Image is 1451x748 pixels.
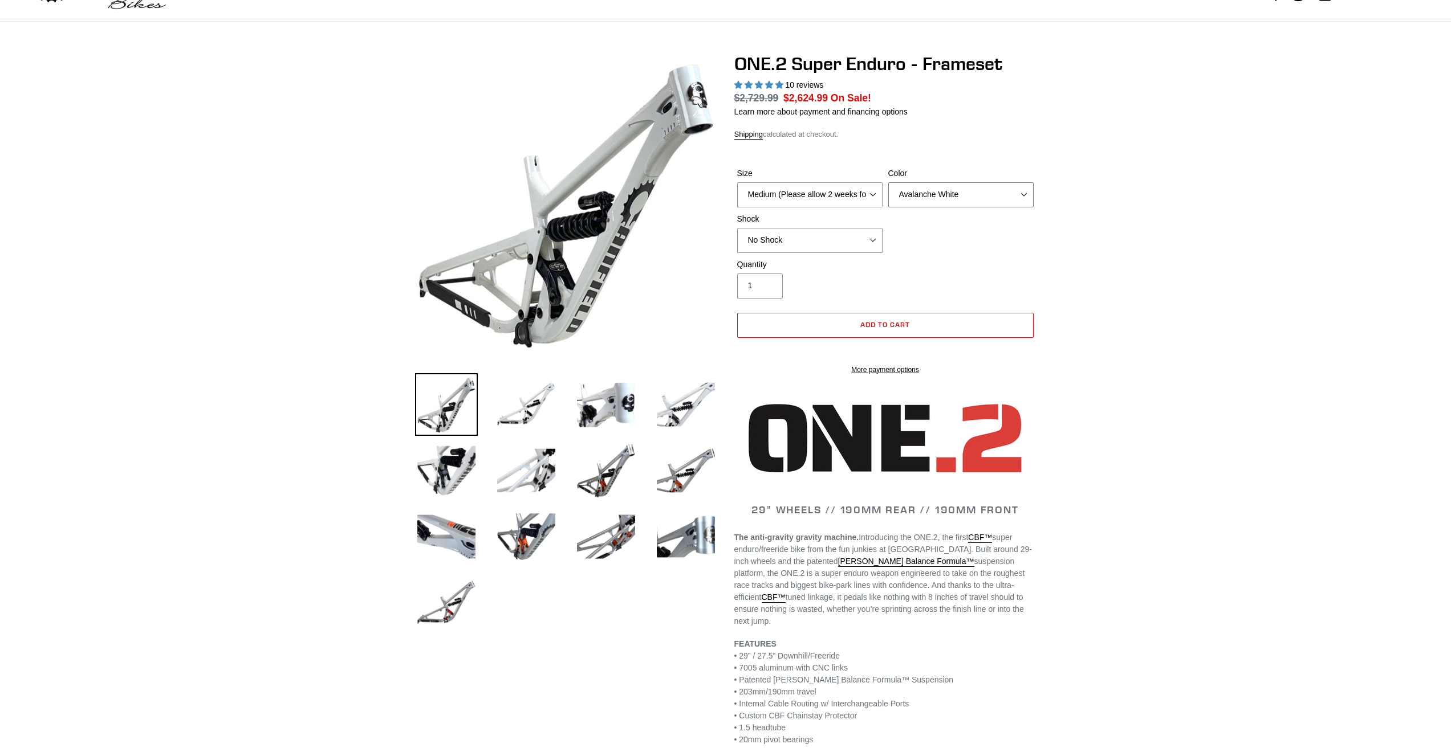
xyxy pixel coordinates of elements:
img: Load image into Gallery viewer, ONE.2 Super Enduro - Frameset [575,439,637,502]
label: Color [888,167,1034,179]
button: Add to cart [737,313,1034,338]
strong: FEATURES [734,639,777,648]
label: Quantity [737,259,883,271]
label: Shock [737,213,883,225]
label: Size [737,167,883,179]
img: Load image into Gallery viewer, ONE.2 Super Enduro - Frameset [495,439,558,502]
a: [PERSON_NAME] Balance Formula™ [838,557,974,567]
strong: The anti-gravity gravity machine. [734,533,859,542]
img: Load image into Gallery viewer, ONE.2 Super Enduro - Frameset [415,505,478,568]
h1: ONE.2 Super Enduro - Frameset [734,53,1037,75]
s: $2,729.99 [734,92,779,104]
img: Load image into Gallery viewer, ONE.2 Super Enduro - Frameset [575,373,637,436]
img: Load image into Gallery viewer, ONE.2 Super Enduro - Frameset [495,373,558,436]
img: Load image into Gallery viewer, ONE.2 Super Enduro - Frameset [655,373,717,436]
span: tuned linkage, it pedals like nothing with 8 inches of travel should to ensure nothing is wasted,... [734,592,1024,626]
span: 5.00 stars [734,80,786,89]
span: 10 reviews [785,80,823,89]
a: CBF™ [968,533,992,543]
span: 29" WHEELS // 190MM REAR // 190MM FRONT [751,503,1018,516]
span: On Sale! [831,91,871,105]
img: Load image into Gallery viewer, ONE.2 Super Enduro - Frameset [655,505,717,568]
a: CBF™ [762,592,786,603]
span: super enduro/freeride bike from the fun junkies at [GEOGRAPHIC_DATA]. Built around 29-inch wheels... [734,533,1032,566]
div: calculated at checkout. [734,129,1037,140]
img: Load image into Gallery viewer, ONE.2 Super Enduro - Frameset [655,439,717,502]
a: More payment options [737,365,1034,375]
img: Load image into Gallery viewer, ONE.2 Super Enduro - Frameset [575,505,637,568]
img: Load image into Gallery viewer, ONE.2 Super Enduro - Frameset [415,571,478,634]
span: Introducing the ONE.2, the first [859,533,968,542]
a: Learn more about payment and financing options [734,107,908,116]
img: Load image into Gallery viewer, ONE.2 Super Enduro - Frameset [495,505,558,568]
img: Load image into Gallery viewer, ONE.2 Super Enduro - Frameset [415,439,478,502]
a: Shipping [734,130,763,140]
span: Add to cart [860,320,910,329]
img: Load image into Gallery viewer, ONE.2 Super Enduro - Frameset [415,373,478,436]
span: $2,624.99 [783,92,828,104]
